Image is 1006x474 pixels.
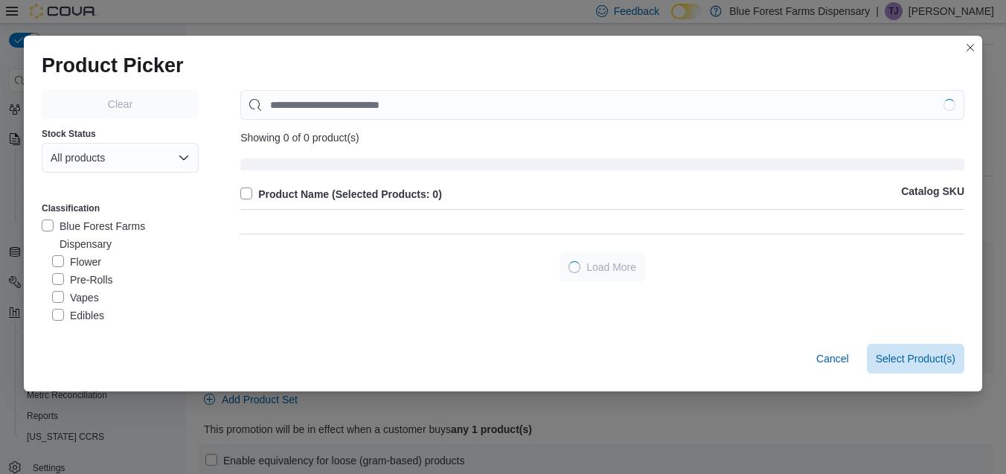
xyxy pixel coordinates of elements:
[810,344,855,374] button: Cancel
[42,54,184,77] h1: Product Picker
[42,202,100,214] label: Classification
[52,289,99,307] label: Vapes
[240,161,964,173] span: Loading
[867,344,964,374] button: Select Product(s)
[240,132,964,144] div: Showing 0 of 0 product(s)
[42,89,199,119] button: Clear
[901,185,964,203] p: Catalog SKU
[52,324,132,342] label: Concentrates
[876,351,955,366] span: Select Product(s)
[42,217,199,253] label: Blue Forest Farms Dispensary
[52,253,101,271] label: Flower
[52,307,104,324] label: Edibles
[42,143,199,173] button: All products
[240,90,964,120] input: Use aria labels when no actual label is in use
[961,39,979,57] button: Closes this modal window
[52,271,113,289] label: Pre-Rolls
[560,252,645,282] button: LoadingLoad More
[108,97,132,112] span: Clear
[816,351,849,366] span: Cancel
[568,261,580,273] span: Loading
[586,260,636,275] span: Load More
[42,128,96,140] label: Stock Status
[240,185,442,203] label: Product Name (Selected Products: 0)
